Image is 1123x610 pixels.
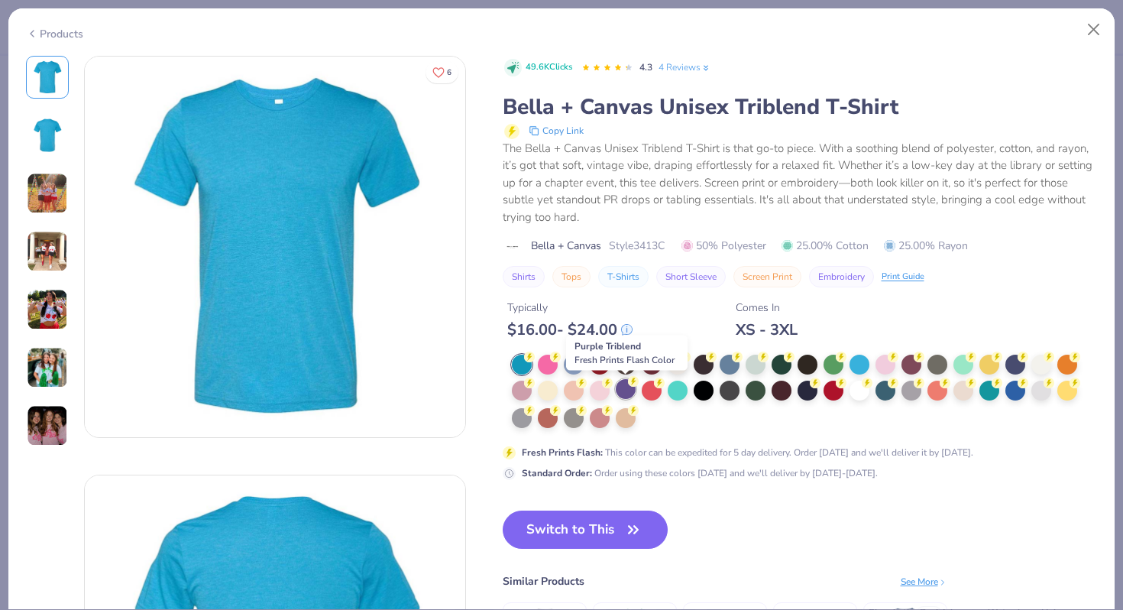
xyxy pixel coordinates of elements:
[809,266,874,287] button: Embroidery
[29,117,66,154] img: Back
[503,573,584,589] div: Similar Products
[736,300,798,316] div: Comes In
[531,238,601,254] span: Bella + Canvas
[884,238,968,254] span: 25.00% Rayon
[574,354,675,366] span: Fresh Prints Flash Color
[507,320,633,339] div: $ 16.00 - $ 24.00
[581,56,633,80] div: 4.3 Stars
[503,241,523,253] img: brand logo
[782,238,869,254] span: 25.00% Cotton
[27,405,68,446] img: User generated content
[503,140,1098,226] div: The Bella + Canvas Unisex Triblend T-Shirt is that go-to piece. With a soothing blend of polyeste...
[639,61,652,73] span: 4.3
[426,61,458,83] button: Like
[85,57,465,437] img: Front
[522,446,603,459] strong: Fresh Prints Flash :
[27,173,68,214] img: User generated content
[503,92,1098,122] div: Bella + Canvas Unisex Triblend T-Shirt
[1079,15,1108,44] button: Close
[681,238,766,254] span: 50% Polyester
[656,266,726,287] button: Short Sleeve
[507,300,633,316] div: Typically
[522,466,878,480] div: Order using these colors [DATE] and we'll deliver by [DATE]-[DATE].
[522,446,973,459] div: This color can be expedited for 5 day delivery. Order [DATE] and we'll deliver it by [DATE].
[733,266,801,287] button: Screen Print
[447,69,451,76] span: 6
[524,122,588,140] button: copy to clipboard
[659,60,711,74] a: 4 Reviews
[27,347,68,388] img: User generated content
[522,467,592,479] strong: Standard Order :
[901,575,947,589] div: See More
[27,289,68,330] img: User generated content
[503,266,545,287] button: Shirts
[609,238,665,254] span: Style 3413C
[503,511,668,549] button: Switch to This
[566,336,688,371] div: Purple Triblend
[552,266,591,287] button: Tops
[27,231,68,272] img: User generated content
[736,320,798,339] div: XS - 3XL
[882,271,924,284] div: Print Guide
[29,59,66,96] img: Front
[26,26,83,42] div: Products
[598,266,649,287] button: T-Shirts
[526,61,572,74] span: 49.6K Clicks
